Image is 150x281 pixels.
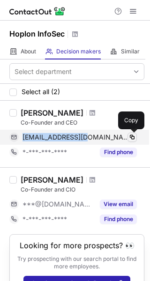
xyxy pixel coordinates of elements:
span: Similar [121,48,140,55]
div: Select department [15,67,72,76]
div: Co-Founder and CIO [21,185,144,194]
span: Decision makers [56,48,101,55]
h1: Hoplon InfoSec [9,28,65,39]
button: Reveal Button [100,200,137,209]
div: [PERSON_NAME] [21,175,83,185]
button: Reveal Button [100,148,137,157]
span: ***@[DOMAIN_NAME] [22,200,94,208]
span: Select all (2) [22,88,60,96]
div: Co-Founder and CEO [21,118,144,127]
button: Reveal Button [100,214,137,224]
header: Looking for more prospects? 👀 [20,241,135,250]
span: [EMAIL_ADDRESS][DOMAIN_NAME] [22,133,130,141]
span: About [21,48,36,55]
div: [PERSON_NAME] [21,108,83,118]
p: Try prospecting with our search portal to find more employees. [16,255,137,270]
img: ContactOut v5.3.10 [9,6,66,17]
